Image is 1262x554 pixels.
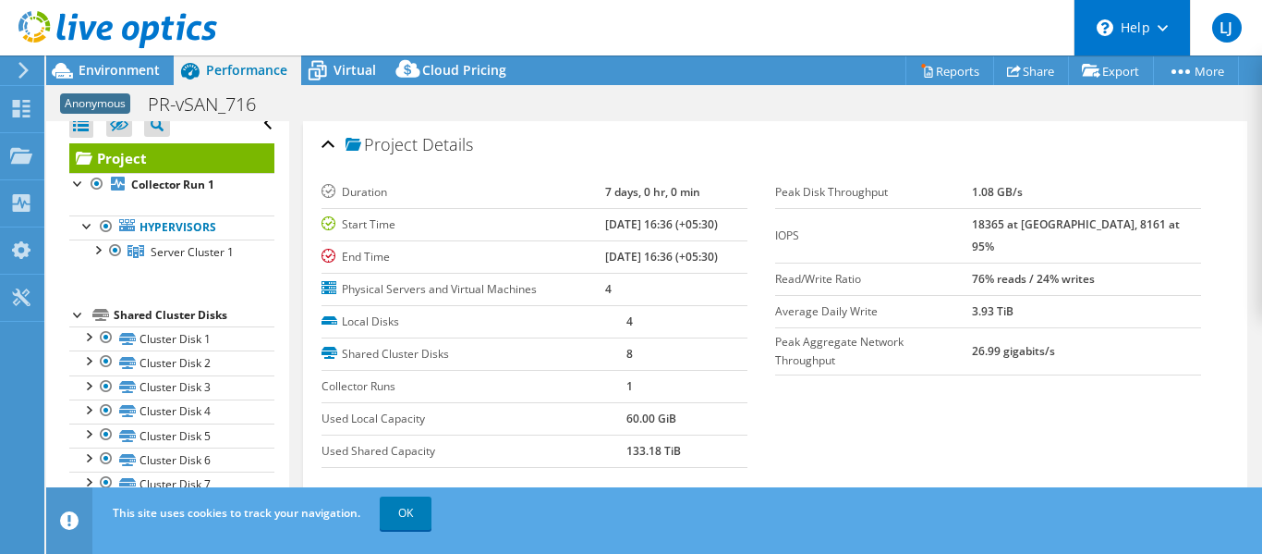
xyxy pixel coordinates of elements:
[775,270,972,289] label: Read/Write Ratio
[422,61,506,79] span: Cloud Pricing
[626,378,633,394] b: 1
[605,216,718,232] b: [DATE] 16:36 (+05:30)
[972,343,1055,359] b: 26.99 gigabits/s
[972,303,1013,319] b: 3.93 TiB
[79,61,160,79] span: Environment
[972,271,1095,287] b: 76% reads / 24% writes
[334,61,376,79] span: Virtual
[322,486,426,501] a: Less Information
[322,215,605,234] label: Start Time
[775,183,972,202] label: Peak Disk Throughput
[905,56,994,85] a: Reports
[322,248,605,266] label: End Time
[605,184,700,200] b: 7 days, 0 hr, 0 min
[206,61,287,79] span: Performance
[775,227,972,245] label: IOPS
[69,448,274,472] a: Cluster Disk 6
[1153,56,1239,85] a: More
[69,215,274,240] a: Hypervisors
[140,94,285,115] h1: PR-vSAN_716
[69,240,274,264] a: Server Cluster 1
[322,313,626,331] label: Local Disks
[69,143,274,173] a: Project
[131,177,214,192] b: Collector Run 1
[151,244,234,260] span: Server Cluster 1
[422,133,473,155] span: Details
[322,280,605,299] label: Physical Servers and Virtual Machines
[69,424,274,448] a: Cluster Disk 5
[1212,13,1242,43] span: LJ
[69,173,274,197] a: Collector Run 1
[626,346,633,362] b: 8
[322,442,626,461] label: Used Shared Capacity
[775,302,972,321] label: Average Daily Write
[626,411,676,426] b: 60.00 GiB
[605,281,612,297] b: 4
[1097,19,1113,36] svg: \n
[322,183,605,202] label: Duration
[114,304,274,326] div: Shared Cluster Disks
[322,410,626,428] label: Used Local Capacity
[380,497,431,530] a: OK
[993,56,1069,85] a: Share
[322,377,626,396] label: Collector Runs
[626,314,633,329] b: 4
[1068,56,1154,85] a: Export
[69,375,274,400] a: Cluster Disk 3
[60,93,130,114] span: Anonymous
[972,184,1023,200] b: 1.08 GB/s
[605,249,718,265] b: [DATE] 16:36 (+05:30)
[626,443,681,459] b: 133.18 TiB
[113,505,360,521] span: This site uses cookies to track your navigation.
[69,472,274,496] a: Cluster Disk 7
[69,326,274,351] a: Cluster Disk 1
[775,333,972,370] label: Peak Aggregate Network Throughput
[69,400,274,424] a: Cluster Disk 4
[322,345,626,363] label: Shared Cluster Disks
[69,351,274,375] a: Cluster Disk 2
[972,216,1180,254] b: 18365 at [GEOGRAPHIC_DATA], 8161 at 95%
[346,136,418,154] span: Project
